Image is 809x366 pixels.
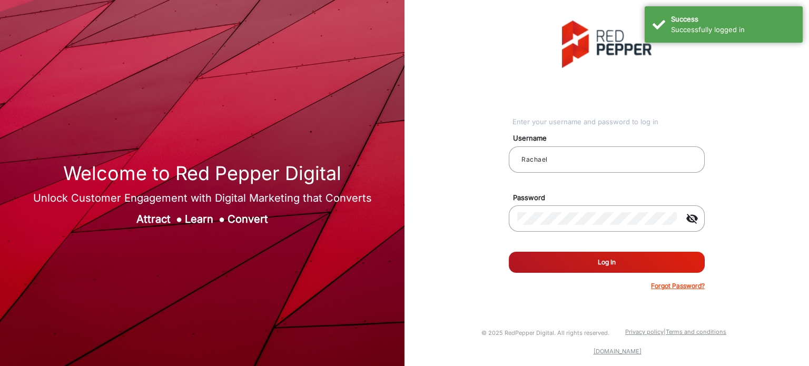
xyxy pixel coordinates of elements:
[33,211,372,227] div: Attract Learn Convert
[509,252,705,273] button: Log In
[505,133,717,144] mat-label: Username
[594,348,642,355] a: [DOMAIN_NAME]
[562,21,652,68] img: vmg-logo
[33,190,372,206] div: Unlock Customer Engagement with Digital Marketing that Converts
[219,213,225,225] span: ●
[176,213,182,225] span: ●
[505,193,717,203] mat-label: Password
[664,328,666,335] a: |
[512,117,705,127] div: Enter your username and password to log in
[651,281,705,291] p: Forgot Password?
[679,212,705,225] mat-icon: visibility_off
[33,162,372,185] h1: Welcome to Red Pepper Digital
[671,14,795,25] div: Success
[481,329,609,337] small: © 2025 RedPepper Digital. All rights reserved.
[625,328,664,335] a: Privacy policy
[671,25,795,35] div: Successfully logged in
[666,328,726,335] a: Terms and conditions
[517,153,696,166] input: Your username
